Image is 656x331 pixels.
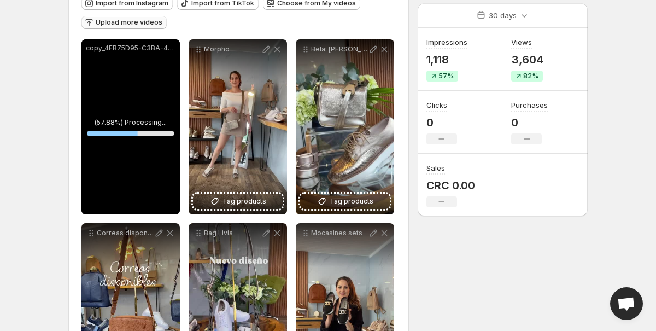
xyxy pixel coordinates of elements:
[523,72,538,80] span: 82%
[426,179,475,192] p: CRC 0.00
[330,196,373,207] span: Tag products
[86,44,175,53] p: copy_4EB75D95-C3BA-4170-AFE1-E47DACE62861
[511,37,532,48] h3: Views
[222,196,266,207] span: Tag products
[311,45,368,54] p: Bela: [PERSON_NAME] y Blue
[426,162,445,173] h3: Sales
[438,72,454,80] span: 57%
[311,229,368,237] p: Mocasines sets
[204,229,261,237] p: Bag Livia
[426,53,467,66] p: 1,118
[426,116,457,129] p: 0
[296,39,394,214] div: Bela: [PERSON_NAME] y BlueTag products
[300,194,390,209] button: Tag products
[81,16,167,29] button: Upload more videos
[189,39,287,214] div: MorphoTag products
[511,100,548,111] h3: Purchases
[489,10,517,21] p: 30 days
[96,18,162,27] span: Upload more videos
[204,45,261,54] p: Morpho
[610,287,643,320] div: Open chat
[426,37,467,48] h3: Impressions
[426,100,447,111] h3: Clicks
[511,116,548,129] p: 0
[193,194,283,209] button: Tag products
[511,53,543,66] p: 3,604
[97,229,154,237] p: Correas disponibles
[81,39,180,214] div: copy_4EB75D95-C3BA-4170-AFE1-E47DACE62861(57.88%) Processing...57.87775851791944%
